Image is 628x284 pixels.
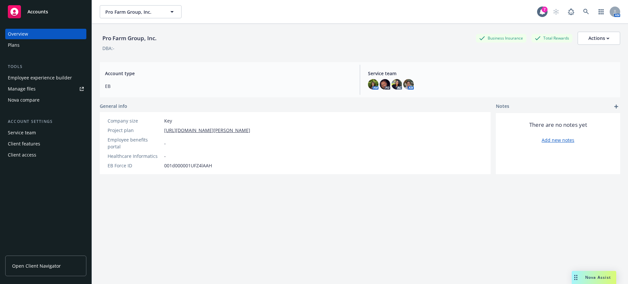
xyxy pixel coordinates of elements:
[100,103,127,109] span: General info
[5,95,86,105] a: Nova compare
[572,271,580,284] div: Drag to move
[532,34,572,42] div: Total Rewards
[496,103,509,110] span: Notes
[549,5,563,18] a: Start snowing
[108,162,162,169] div: EB Force ID
[5,118,86,125] div: Account settings
[5,84,86,94] a: Manage files
[108,136,162,150] div: Employee benefits portal
[164,140,166,147] span: -
[580,5,593,18] a: Search
[8,29,28,39] div: Overview
[164,153,166,159] span: -
[565,5,578,18] a: Report a Bug
[542,137,574,143] a: Add new notes
[100,34,159,42] div: Pro Farm Group, Inc.
[27,9,48,14] span: Accounts
[8,127,36,138] div: Service team
[403,79,414,90] img: photo
[5,63,86,70] div: Tools
[102,45,114,52] div: DBA: -
[612,103,620,110] a: add
[5,3,86,21] a: Accounts
[542,7,548,12] div: 7
[8,150,36,160] div: Client access
[8,139,40,149] div: Client features
[164,162,212,169] span: 001d000001UFZ4lAAH
[380,79,390,90] img: photo
[8,73,72,83] div: Employee experience builder
[105,8,162,15] span: Pro Farm Group, Inc.
[108,153,162,159] div: Healthcare Informatics
[8,40,20,50] div: Plans
[5,40,86,50] a: Plans
[578,32,620,45] button: Actions
[588,32,609,44] div: Actions
[368,79,378,90] img: photo
[585,275,611,280] span: Nova Assist
[476,34,526,42] div: Business Insurance
[12,262,61,269] span: Open Client Navigator
[5,150,86,160] a: Client access
[164,117,172,124] span: Key
[5,73,86,83] a: Employee experience builder
[5,127,86,138] a: Service team
[572,271,616,284] button: Nova Assist
[108,127,162,134] div: Project plan
[392,79,402,90] img: photo
[105,83,352,90] span: EB
[8,95,40,105] div: Nova compare
[105,70,352,77] span: Account type
[5,139,86,149] a: Client features
[5,29,86,39] a: Overview
[595,5,608,18] a: Switch app
[108,117,162,124] div: Company size
[100,5,182,18] button: Pro Farm Group, Inc.
[368,70,615,77] span: Service team
[164,127,250,134] a: [URL][DOMAIN_NAME][PERSON_NAME]
[529,121,587,129] span: There are no notes yet
[8,84,36,94] div: Manage files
